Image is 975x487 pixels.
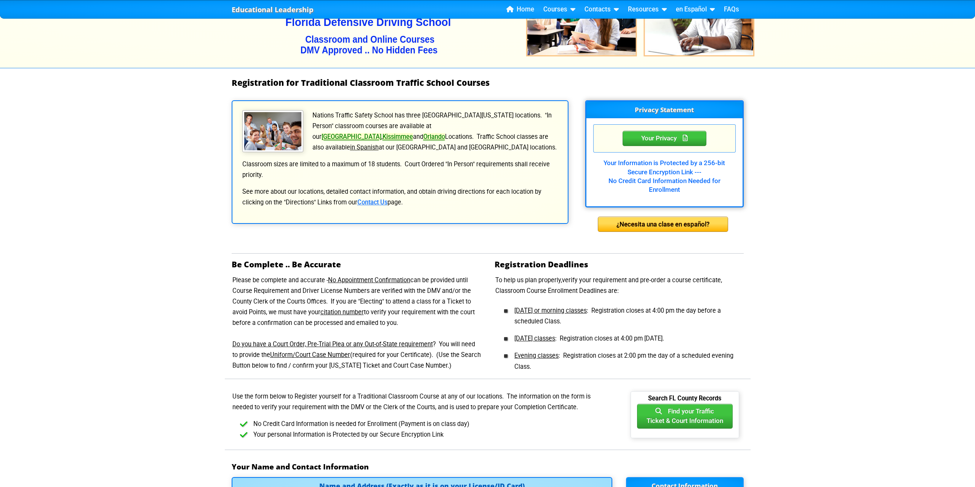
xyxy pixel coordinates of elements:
[507,344,744,373] li: : Registration closes at 2:00 pm the day of a scheduled evening Class.
[232,275,481,371] p: Please be complete and accurate - can be provided until Course Requirement and Driver License Num...
[503,4,537,15] a: Home
[623,131,706,146] div: Privacy Statement
[514,335,555,342] u: [DATE] classes
[232,462,744,471] h3: Your Name and Contact Information
[648,395,721,408] b: Search FL County Records
[242,110,559,153] p: Nations Traffic Safety School has three [GEOGRAPHIC_DATA][US_STATE] locations. "In Person" classr...
[242,159,559,180] p: Classroom sizes are limited to a maximum of 18 students. Court Ordered "In Person" requirements s...
[598,220,728,228] a: ¿Necesita una clase en español?
[507,327,744,344] li: : Registration closes at 4:00 pm [DATE].
[495,260,744,269] h2: Registration Deadlines
[514,307,587,314] u: [DATE] or morning classes
[270,351,350,358] u: Uniform/Court Case Number
[495,275,744,296] p: To help us plan properly,verify your requirement and pre-order a course certificate, Classroom Co...
[322,133,381,140] a: [GEOGRAPHIC_DATA]
[423,133,445,140] a: Orlando
[232,260,481,269] h2: Be Complete .. Be Accurate
[514,352,559,359] u: Evening classes
[623,133,706,142] a: Your Privacy
[581,4,622,15] a: Contacts
[637,404,733,429] button: Find your TrafficTicket & Court Information
[593,153,736,194] div: Your Information is Protected by a 256-bit Secure Encryption Link --- No Credit Card Information ...
[232,3,314,16] a: Educational Leadership
[357,199,387,206] a: Contact Us
[598,217,728,232] div: ¿Necesita una clase en español?
[232,78,744,87] h1: Registration for Traditional Classroom Traffic School Courses
[244,429,612,440] li: Your personal Information is Protected by our Secure Encryption Link
[242,110,303,152] img: Traffic School Students
[328,276,410,284] u: No Appointment Confirmation
[383,133,413,140] a: Kissimmee
[586,101,743,118] h3: Privacy Statement
[242,186,559,208] p: See more about our locations, detailed contact information, and obtain driving directions for eac...
[350,144,379,151] u: in Spanish
[232,341,433,348] u: Do you have a Court Order, Pre-Trial Plea or any Out-of-State requirement
[721,4,742,15] a: FAQs
[320,309,364,316] u: citation number
[232,391,612,413] p: Use the form below to Register yourself for a Traditional Classroom Course at any of our location...
[540,4,578,15] a: Courses
[673,4,718,15] a: en Español
[625,4,670,15] a: Resources
[507,302,744,328] li: : Registration closes at 4:00 pm the day before a scheduled Class.
[244,419,612,430] li: No Credit Card Information is needed for Enrollment (Payment is on class day)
